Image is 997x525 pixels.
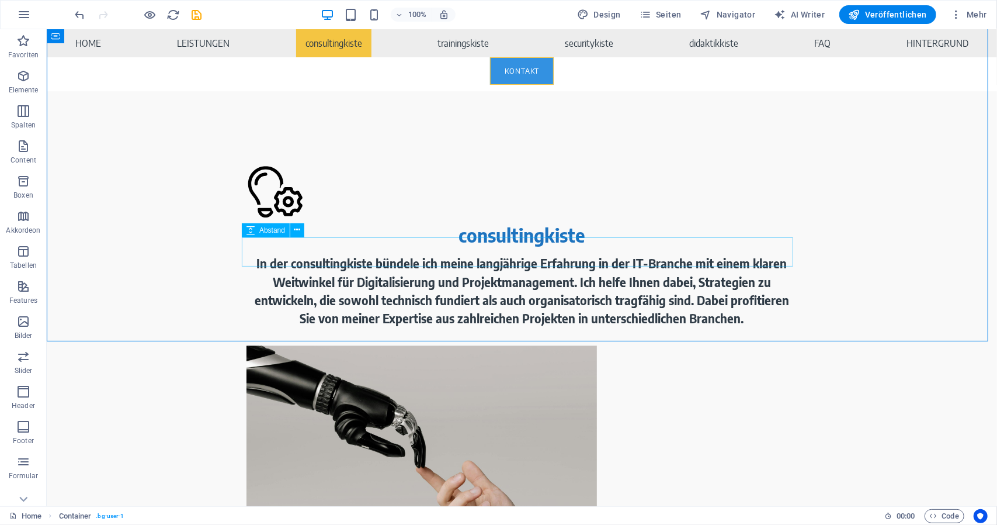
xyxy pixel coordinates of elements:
a: Klick, um Auswahl aufzuheben. Doppelklick öffnet Seitenverwaltung [9,509,41,523]
span: Abstand [259,227,285,234]
p: Elemente [9,85,39,95]
p: Header [12,401,35,410]
span: Navigator [700,9,756,20]
p: Content [11,156,36,165]
button: Design [572,5,626,24]
span: Seiten [640,9,682,20]
button: Mehr [946,5,992,24]
h6: 100% [408,8,427,22]
p: Formular [9,471,39,481]
span: Design [577,9,621,20]
span: 00 00 [897,509,915,523]
button: reload [166,8,180,22]
p: Spalten [11,120,36,130]
span: Code [930,509,959,523]
i: Bei Größenänderung Zoomstufe automatisch an das gewählte Gerät anpassen. [439,9,449,20]
p: Footer [13,436,34,445]
button: 100% [391,8,432,22]
h6: Session-Zeit [884,509,915,523]
button: Seiten [635,5,686,24]
div: Design (Strg+Alt+Y) [572,5,626,24]
span: Klick zum Auswählen. Doppelklick zum Bearbeiten [59,509,92,523]
span: AI Writer [774,9,825,20]
p: Akkordeon [6,226,40,235]
p: Slider [15,366,33,375]
button: Code [925,509,964,523]
button: undo [73,8,87,22]
button: Klicke hier, um den Vorschau-Modus zu verlassen [143,8,157,22]
p: Favoriten [8,50,39,60]
span: . bg-user-1 [96,509,124,523]
button: save [190,8,204,22]
span: : [905,512,906,520]
nav: breadcrumb [59,509,124,523]
p: Features [9,296,37,305]
p: Bilder [15,331,33,340]
span: Veröffentlichen [849,9,927,20]
p: Boxen [13,191,33,200]
button: Veröffentlichen [839,5,936,24]
button: Navigator [696,5,760,24]
p: Tabellen [10,261,37,270]
span: Mehr [950,9,987,20]
button: AI Writer [770,5,830,24]
i: Rückgängig: Unbekannte Aktion (Strg+Z) [74,8,87,22]
button: Usercentrics [974,509,988,523]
